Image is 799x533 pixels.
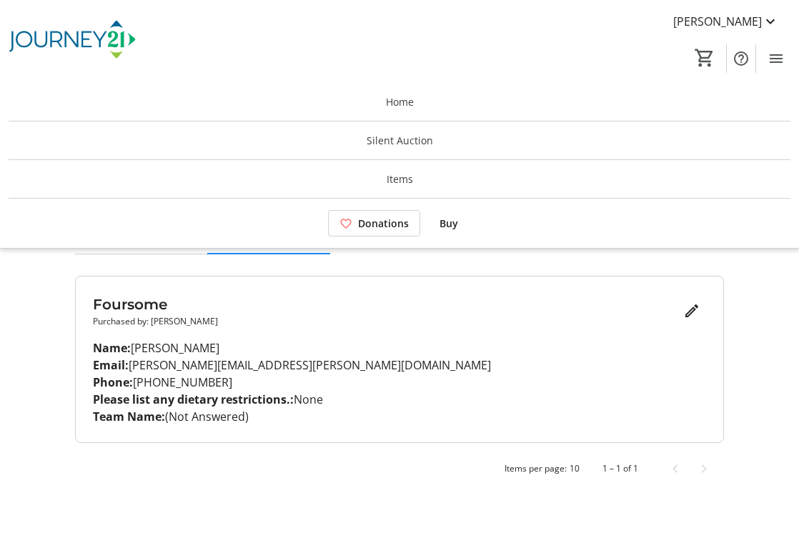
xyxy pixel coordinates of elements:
span: [PERSON_NAME] [673,13,762,30]
a: Items [9,160,790,198]
p: [PERSON_NAME][EMAIL_ADDRESS][PERSON_NAME][DOMAIN_NAME] [93,357,706,374]
p: [PHONE_NUMBER] [93,374,706,391]
button: Next page [690,454,718,483]
span: Home [386,94,414,109]
button: Previous page [661,454,690,483]
div: 1 – 1 of 1 [602,462,638,475]
span: Items [387,171,413,186]
strong: Email: [93,357,129,373]
button: Help [727,44,755,73]
strong: Phone: [93,374,133,390]
a: Donations [328,210,420,236]
strong: Name: [93,340,131,356]
h3: Foursome [93,294,678,315]
strong: Please list any dietary restrictions.: [93,392,294,407]
p: [PERSON_NAME] [93,339,706,357]
p: None [93,391,706,408]
strong: Team Name: [93,409,165,424]
a: Home [9,83,790,121]
span: Buy [440,216,458,231]
span: (Not Answered) [165,409,249,424]
span: Silent Auction [367,133,433,148]
a: Buy [426,210,472,236]
mat-paginator: Select page [75,454,724,483]
div: Items per page: [505,462,567,475]
button: [PERSON_NAME] [662,10,790,33]
button: Menu [762,44,790,73]
button: Cart [692,45,718,71]
p: Purchased by: [PERSON_NAME] [93,315,678,328]
span: Donations [358,216,409,231]
img: Journey21's Logo [9,6,136,77]
div: 10 [570,462,580,475]
a: Silent Auction [9,121,790,159]
button: Edit [678,297,706,325]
